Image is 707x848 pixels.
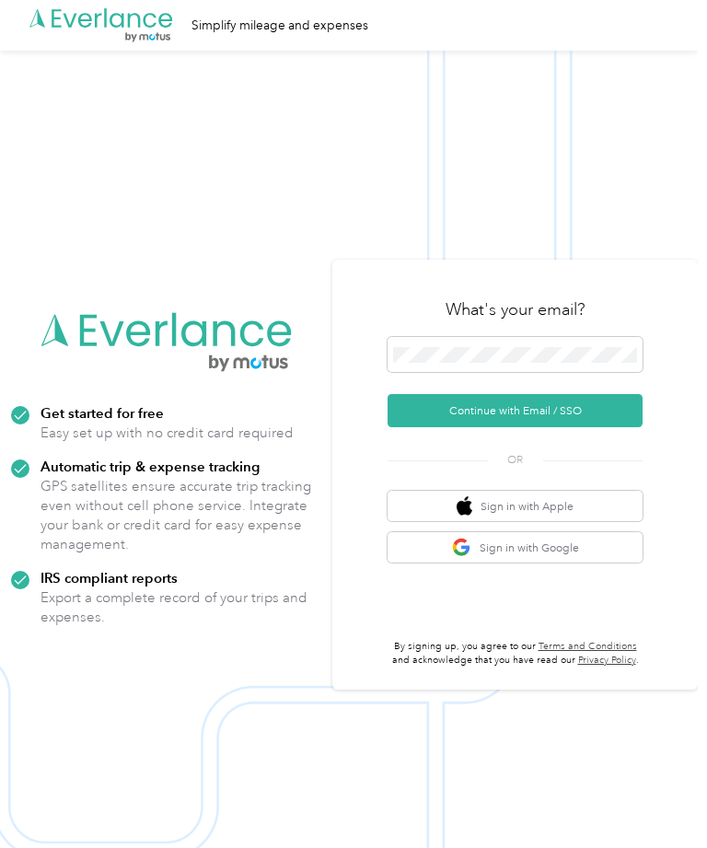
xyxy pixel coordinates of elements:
[388,640,643,668] p: By signing up, you agree to our and acknowledge that you have read our .
[578,654,636,667] a: Privacy Policy
[41,404,164,422] strong: Get started for free
[457,496,472,516] img: apple logo
[41,424,294,443] p: Easy set up with no credit card required
[41,477,321,554] p: GPS satellites ensure accurate trip tracking even without cell phone service. Integrate your bank...
[388,532,643,563] button: google logoSign in with Google
[388,394,643,427] button: Continue with Email / SSO
[446,298,585,320] h3: What's your email?
[539,640,637,653] a: Terms and Conditions
[41,569,178,587] strong: IRS compliant reports
[452,538,471,557] img: google logo
[191,16,368,35] div: Simplify mileage and expenses
[41,588,321,627] p: Export a complete record of your trips and expenses.
[388,491,643,521] button: apple logoSign in with Apple
[41,458,260,475] strong: Automatic trip & expense tracking
[488,452,543,469] span: OR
